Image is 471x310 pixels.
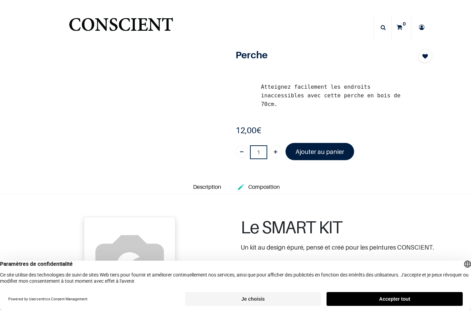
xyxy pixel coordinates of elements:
a: Ajouter au panier [285,143,354,160]
a: Ajouter [269,145,282,158]
font: Ajouter au panier [295,148,344,155]
a: Logo of Conscient [68,14,174,41]
p: Un kit au design épuré, pensé et créé pour les peintures CONSCIENT. [241,243,442,252]
span: Atteignez facilement les endroits inaccessibles avec cette perche en bois de 70cm. [261,84,401,107]
span: 🧪 [238,183,244,190]
span: 12,00 [235,125,257,135]
span: Composition [248,183,280,190]
img: Conscient [68,14,174,41]
sup: 0 [401,20,408,27]
a: 0 [392,15,411,39]
img: kit%20peinture.jpg [84,217,176,309]
span: Add to wishlist [422,52,428,60]
span: ! [423,260,426,271]
h1: Perche [235,49,402,61]
a: Supprimer [235,145,248,158]
span: Tout ce dont tu as besoin pour commencer [241,260,423,271]
span: Description [193,183,221,190]
b: € [235,125,261,135]
button: Add to wishlist [418,49,432,63]
h1: Le SMART KIT [241,217,442,236]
